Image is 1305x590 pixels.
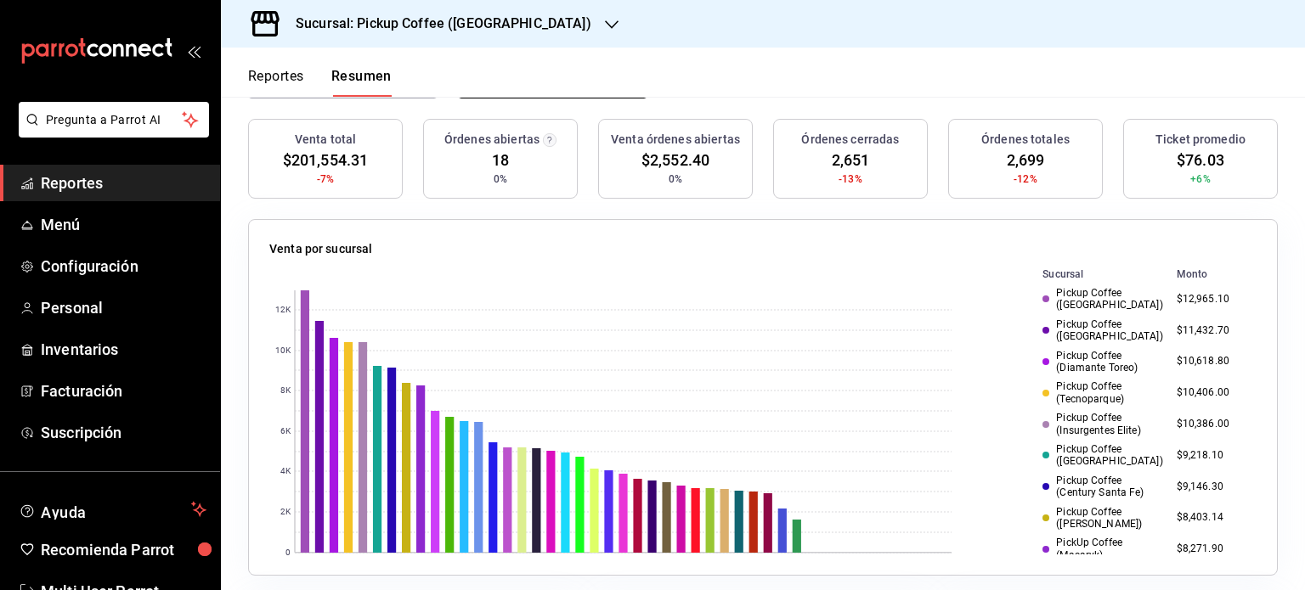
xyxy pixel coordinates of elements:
[1042,380,1162,405] div: Pickup Coffee (Tecnoparque)
[1042,318,1162,343] div: Pickup Coffee ([GEOGRAPHIC_DATA])
[801,131,899,149] h3: Órdenes cerradas
[832,149,870,171] span: 2,651
[1170,408,1257,440] td: $10,386.00
[285,548,291,558] text: 0
[248,68,304,97] button: Reportes
[275,306,291,315] text: 12K
[1042,287,1162,312] div: Pickup Coffee ([GEOGRAPHIC_DATA])
[1177,149,1224,171] span: $76.03
[611,131,740,149] h3: Venta órdenes abiertas
[1042,537,1162,561] div: PickUp Coffee (Masaryk)
[1170,533,1257,565] td: $8,271.90
[19,102,209,138] button: Pregunta a Parrot AI
[1155,131,1246,149] h3: Ticket promedio
[46,111,183,129] span: Pregunta a Parrot AI
[280,427,291,436] text: 6K
[41,255,206,278] span: Configuración
[1190,171,1210,187] span: +6%
[669,171,682,187] span: 0%
[1042,506,1162,531] div: Pickup Coffee ([PERSON_NAME])
[41,499,184,520] span: Ayuda
[1042,412,1162,436] div: Pickup Coffee (Insurgentes Elite)
[41,421,206,444] span: Suscripción
[1015,265,1169,284] th: Sucursal
[331,68,392,97] button: Resumen
[981,131,1070,149] h3: Órdenes totales
[41,379,206,402] span: Facturación
[12,123,209,141] a: Pregunta a Parrot AI
[641,149,709,171] span: $2,552.40
[1007,149,1045,171] span: 2,699
[1170,440,1257,471] td: $9,218.10
[295,131,356,149] h3: Venta total
[282,14,591,34] h3: Sucursal: Pickup Coffee ([GEOGRAPHIC_DATA])
[1170,346,1257,378] td: $10,618.80
[1170,471,1257,503] td: $9,146.30
[444,131,540,149] h3: Órdenes abiertas
[41,338,206,361] span: Inventarios
[41,213,206,236] span: Menú
[494,171,507,187] span: 0%
[492,149,509,171] span: 18
[248,68,392,97] div: navigation tabs
[187,44,201,58] button: open_drawer_menu
[41,171,206,194] span: Reportes
[1170,503,1257,534] td: $8,403.14
[1042,443,1162,468] div: Pickup Coffee ([GEOGRAPHIC_DATA])
[275,346,291,356] text: 10K
[1170,265,1257,284] th: Monto
[1042,475,1162,499] div: Pickup Coffee (Century Santa Fe)
[280,508,291,517] text: 2K
[41,538,206,561] span: Recomienda Parrot
[280,467,291,476] text: 4K
[283,149,368,171] span: $201,554.31
[317,171,334,187] span: -7%
[1042,350,1162,374] div: Pickup Coffee (Diamante Toreo)
[839,171,862,187] span: -13%
[1170,377,1257,408] td: $10,406.00
[269,240,372,258] p: Venta por sucursal
[280,386,291,396] text: 8K
[1170,284,1257,315] td: $12,965.10
[1170,315,1257,346] td: $11,432.70
[41,296,206,319] span: Personal
[1014,171,1037,187] span: -12%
